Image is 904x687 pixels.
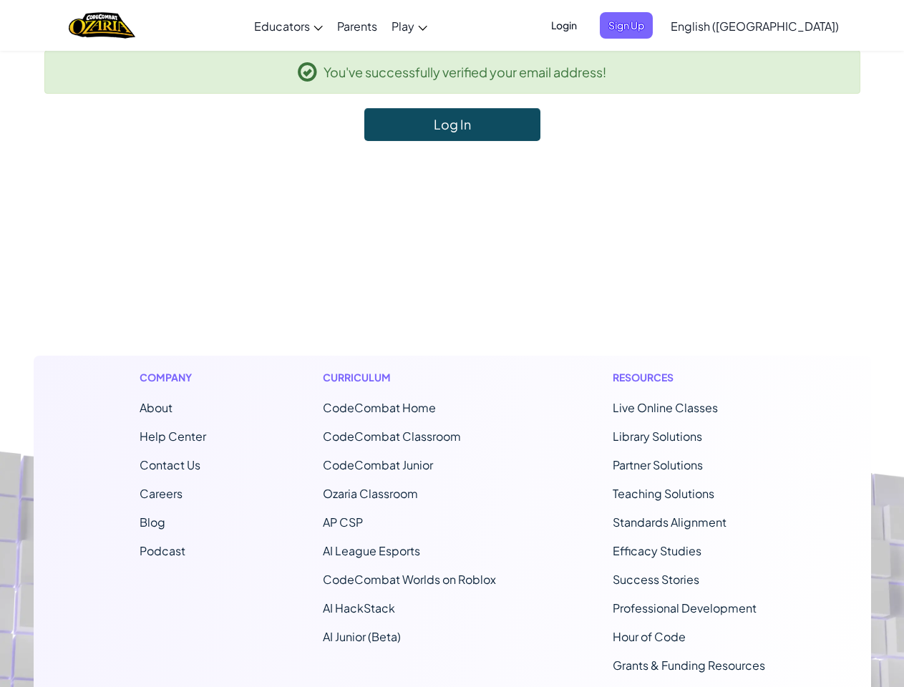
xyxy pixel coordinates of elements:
[323,370,496,385] h1: Curriculum
[323,400,436,415] span: CodeCombat Home
[140,457,200,472] span: Contact Us
[140,370,206,385] h1: Company
[323,629,401,644] a: AI Junior (Beta)
[664,6,846,45] a: English ([GEOGRAPHIC_DATA])
[323,486,418,501] a: Ozaria Classroom
[613,370,765,385] h1: Resources
[140,515,165,530] a: Blog
[69,11,135,40] img: Home
[600,12,653,39] button: Sign Up
[613,572,699,587] a: Success Stories
[323,457,433,472] a: CodeCombat Junior
[613,429,702,444] a: Library Solutions
[613,629,686,644] a: Hour of Code
[324,62,606,82] span: You've successfully verified your email address!
[613,400,718,415] a: Live Online Classes
[613,658,765,673] a: Grants & Funding Resources
[364,108,540,141] a: Log In
[323,429,461,444] a: CodeCombat Classroom
[323,543,420,558] a: AI League Esports
[323,515,363,530] a: AP CSP
[323,572,496,587] a: CodeCombat Worlds on Roblox
[140,429,206,444] a: Help Center
[613,486,714,501] a: Teaching Solutions
[69,11,135,40] a: Ozaria by CodeCombat logo
[323,600,395,615] a: AI HackStack
[140,543,185,558] a: Podcast
[330,6,384,45] a: Parents
[254,19,310,34] span: Educators
[671,19,839,34] span: English ([GEOGRAPHIC_DATA])
[613,457,703,472] a: Partner Solutions
[392,19,414,34] span: Play
[384,6,434,45] a: Play
[613,600,757,615] a: Professional Development
[543,12,585,39] button: Login
[613,543,701,558] a: Efficacy Studies
[247,6,330,45] a: Educators
[140,400,172,415] a: About
[613,515,726,530] a: Standards Alignment
[140,486,183,501] a: Careers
